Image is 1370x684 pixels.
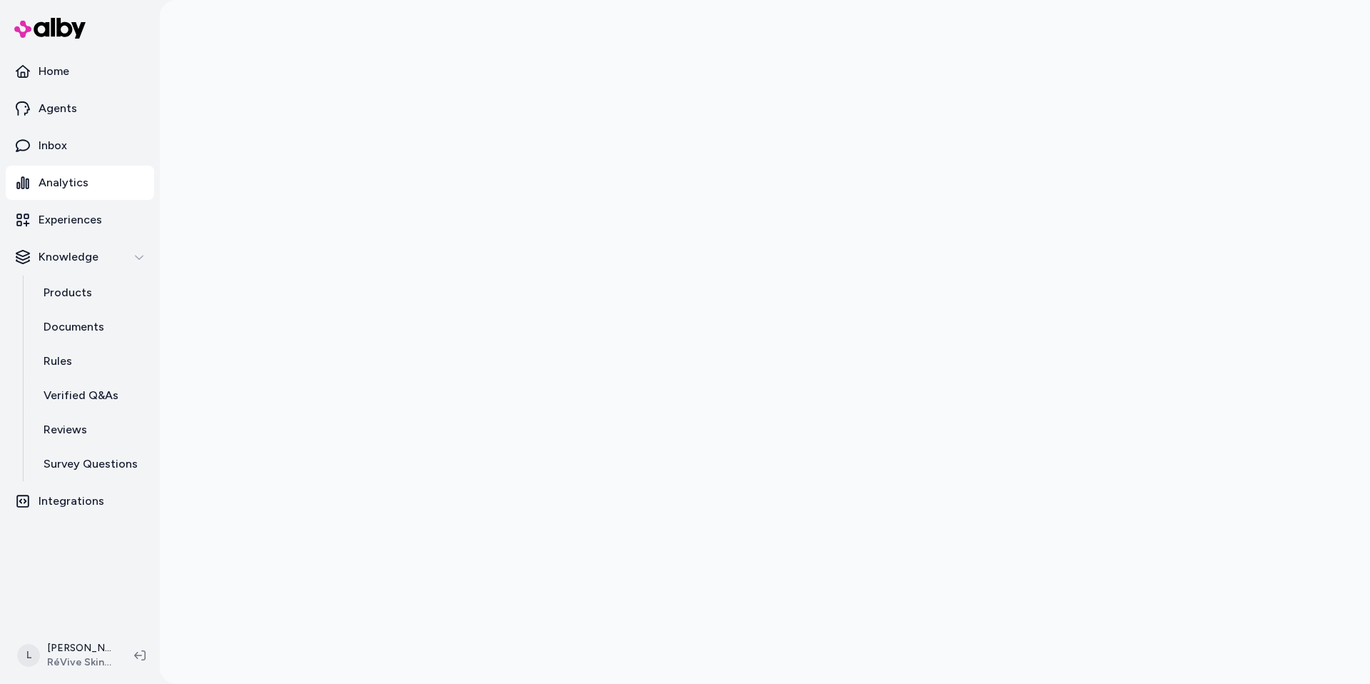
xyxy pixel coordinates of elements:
img: alby Logo [14,18,86,39]
a: Agents [6,91,154,126]
a: Reviews [29,413,154,447]
p: Agents [39,100,77,117]
p: Products [44,284,92,301]
p: Reviews [44,421,87,438]
p: Experiences [39,211,102,228]
a: Products [29,276,154,310]
p: Integrations [39,493,104,510]
a: Rules [29,344,154,378]
span: L [17,644,40,667]
p: Verified Q&As [44,387,118,404]
p: Survey Questions [44,456,138,473]
a: Integrations [6,484,154,518]
p: Knowledge [39,248,98,266]
a: Experiences [6,203,154,237]
a: Analytics [6,166,154,200]
p: Home [39,63,69,80]
p: Rules [44,353,72,370]
a: Inbox [6,129,154,163]
p: Analytics [39,174,88,191]
a: Documents [29,310,154,344]
button: L[PERSON_NAME]RéVive Skincare [9,633,123,678]
a: Survey Questions [29,447,154,481]
p: Documents [44,318,104,336]
a: Verified Q&As [29,378,154,413]
span: RéVive Skincare [47,655,111,670]
p: Inbox [39,137,67,154]
button: Knowledge [6,240,154,274]
p: [PERSON_NAME] [47,641,111,655]
a: Home [6,54,154,89]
